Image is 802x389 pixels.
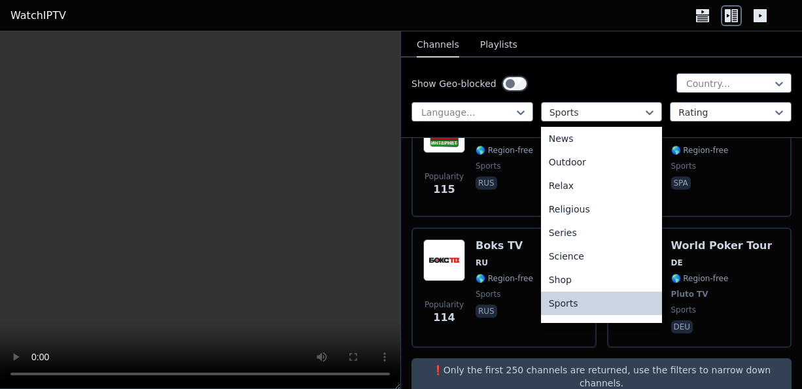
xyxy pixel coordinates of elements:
[425,171,464,182] span: Popularity
[476,239,533,252] h6: Boks TV
[541,127,663,150] div: News
[541,315,663,339] div: Travel
[425,299,464,310] span: Popularity
[476,177,497,190] p: rus
[671,145,729,156] span: 🌎 Region-free
[541,292,663,315] div: Sports
[476,145,533,156] span: 🌎 Region-free
[671,177,691,190] p: spa
[671,320,693,333] p: deu
[671,239,773,252] h6: World Poker Tour
[671,273,729,284] span: 🌎 Region-free
[541,174,663,197] div: Relax
[541,245,663,268] div: Science
[10,8,66,24] a: WatchIPTV
[671,161,696,171] span: sports
[476,258,488,268] span: RU
[411,77,497,90] label: Show Geo-blocked
[541,221,663,245] div: Series
[433,310,455,326] span: 114
[476,161,500,171] span: sports
[476,289,500,299] span: sports
[433,182,455,197] span: 115
[541,268,663,292] div: Shop
[541,197,663,221] div: Religious
[671,258,683,268] span: DE
[671,305,696,315] span: sports
[417,33,459,58] button: Channels
[671,289,708,299] span: Pluto TV
[480,33,517,58] button: Playlists
[541,150,663,174] div: Outdoor
[423,239,465,281] img: Boks TV
[476,305,497,318] p: rus
[476,273,533,284] span: 🌎 Region-free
